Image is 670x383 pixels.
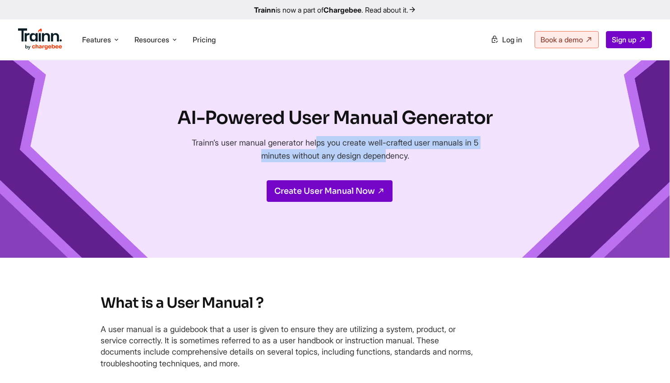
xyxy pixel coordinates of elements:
a: Create User Manual Now [267,180,393,202]
a: Book a demo [535,31,599,48]
a: Pricing [193,35,216,44]
a: Sign up [606,31,652,48]
img: Trainn Logo [18,28,62,50]
h2: What is a User Manual ? [101,294,570,313]
span: Book a demo [541,35,583,44]
iframe: Chat Widget [625,340,670,383]
span: Features [82,35,111,45]
span: Log in [502,35,522,44]
p: Trainn’s user manual generator helps you create well-crafted user manuals in 5 minutes without an... [184,136,486,162]
span: Sign up [612,35,636,44]
a: Log in [485,32,527,48]
b: Trainn [254,5,276,14]
h1: AI-Powered User Manual Generator [177,105,493,131]
span: Resources [134,35,169,45]
b: Chargebee [323,5,361,14]
p: A user manual is a guidebook that a user is given to ensure they are utilizing a system, product,... [101,324,480,369]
